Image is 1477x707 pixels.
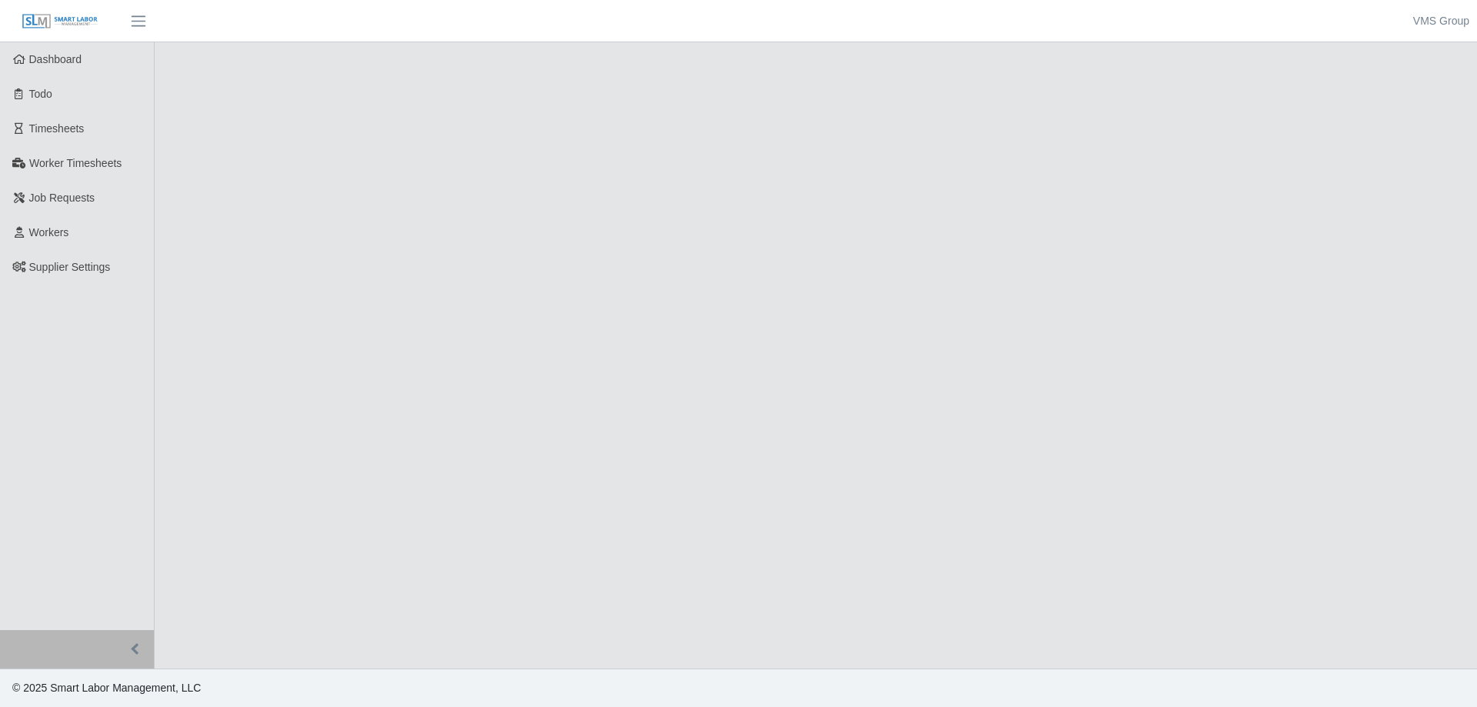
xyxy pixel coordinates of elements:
[29,88,52,100] span: Todo
[29,226,69,238] span: Workers
[1413,13,1469,29] a: VMS Group
[29,192,95,204] span: Job Requests
[29,53,82,65] span: Dashboard
[29,157,122,169] span: Worker Timesheets
[22,13,98,30] img: SLM Logo
[29,261,111,273] span: Supplier Settings
[29,122,85,135] span: Timesheets
[12,682,201,694] span: © 2025 Smart Labor Management, LLC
